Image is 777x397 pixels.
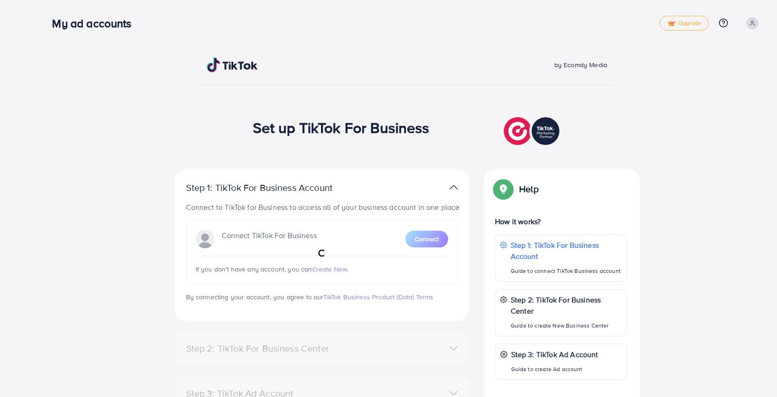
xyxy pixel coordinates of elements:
[660,16,709,31] a: tickUpgrade
[207,57,258,72] img: TikTok
[450,181,458,194] img: TikTok partner
[495,181,512,197] img: Popup guide
[511,265,622,277] p: Guide to connect TikTok Business account
[668,20,675,27] img: tick
[511,239,622,262] p: Step 1: TikTok For Business Account
[495,216,627,227] p: How it works?
[186,182,362,193] p: Step 1: TikTok For Business Account
[511,349,598,360] p: Step 3: TikTok Ad Account
[511,320,622,331] p: Guide to create New Business Center
[668,20,701,27] span: Upgrade
[253,119,430,136] h1: Set up TikTok For Business
[511,294,622,316] p: Step 2: TikTok For Business Center
[554,60,607,69] span: by Ecomdy Media
[52,17,139,30] h3: My ad accounts
[504,115,562,147] img: TikTok partner
[519,183,539,195] p: Help
[511,364,598,375] p: Guide to create Ad account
